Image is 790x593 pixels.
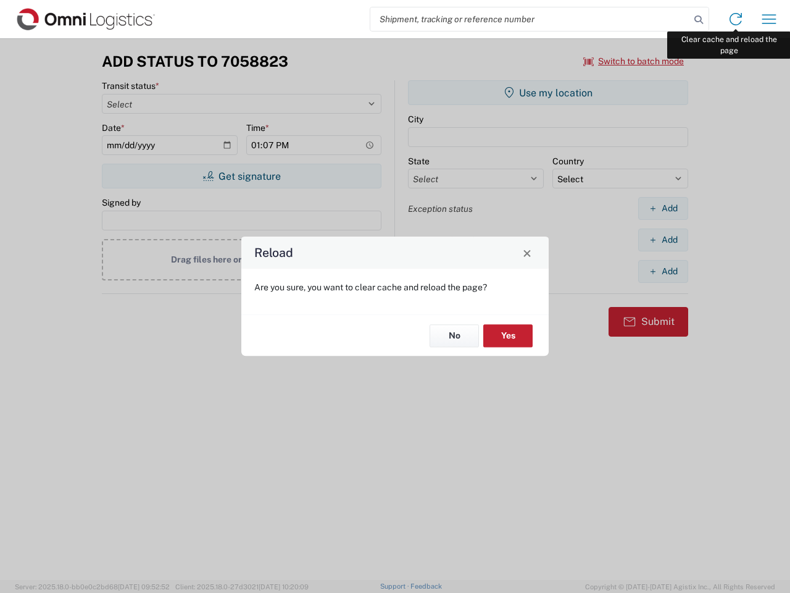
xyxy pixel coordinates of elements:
button: No [430,324,479,347]
h4: Reload [254,244,293,262]
button: Yes [483,324,533,347]
button: Close [518,244,536,261]
p: Are you sure, you want to clear cache and reload the page? [254,282,536,293]
input: Shipment, tracking or reference number [370,7,690,31]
